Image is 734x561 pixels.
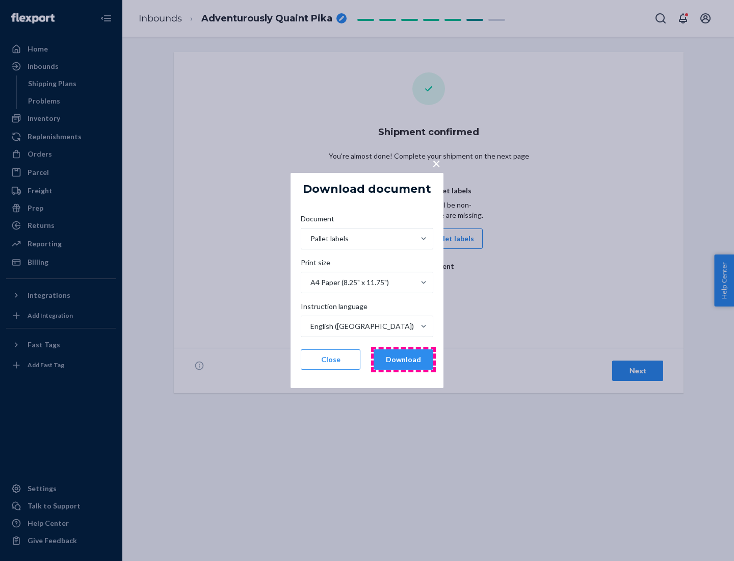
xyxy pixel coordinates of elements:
[310,277,389,288] div: A4 Paper (8.25" x 11.75")
[303,183,431,195] h5: Download document
[301,214,334,228] span: Document
[301,301,368,316] span: Instruction language
[309,277,310,288] input: Print sizeA4 Paper (8.25" x 11.75")
[310,321,414,331] div: English ([GEOGRAPHIC_DATA])
[309,234,310,244] input: DocumentPallet labels
[301,349,360,370] button: Close
[310,234,349,244] div: Pallet labels
[374,349,433,370] button: Download
[432,155,440,172] span: ×
[301,258,330,272] span: Print size
[309,321,310,331] input: Instruction languageEnglish ([GEOGRAPHIC_DATA])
